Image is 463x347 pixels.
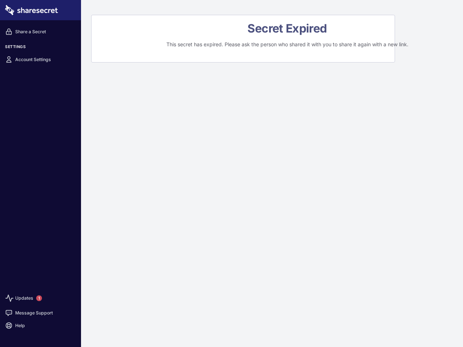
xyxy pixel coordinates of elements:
[3,44,78,52] h3: Settings
[36,295,42,301] span: 1
[3,307,78,319] a: Message Support
[3,53,78,66] a: Account Settings
[3,319,78,332] a: Help
[427,311,454,338] iframe: Drift Widget Chat Controller
[3,290,78,307] a: Updates1
[3,25,78,38] a: Share a Secret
